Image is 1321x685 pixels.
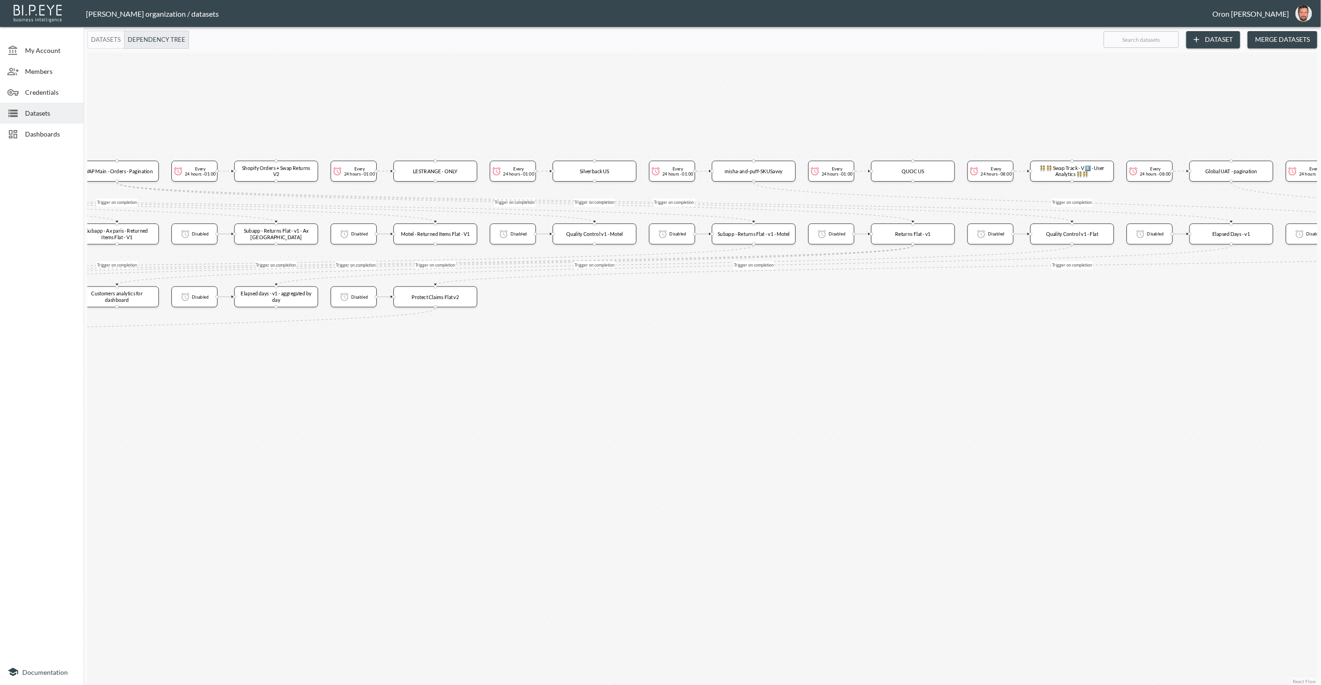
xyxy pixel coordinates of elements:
img: bipeye-logo [12,2,65,23]
div: Motel - Returned Items Flat - V1 [398,231,473,237]
div: Runs every 24 hours - 01:00 UTC [332,166,375,176]
div: Customers analytics for dashboard [80,290,155,303]
div: 24 hours - 08:00 [981,171,1012,176]
button: Dependency Tree [124,31,189,49]
div: Subapp - Returns Flat - v1 - Motel [717,231,791,237]
div: Refresh is disabled [976,229,1005,239]
div: LESTRANGE - ONLY [398,168,473,175]
div: Disabled [988,231,1005,236]
div: Runs every 24 hours - 08:00 UTC [969,166,1012,176]
div: Disabled [829,231,845,236]
img: f7df4f0b1e237398fe25aedd0497c453 [1295,5,1312,22]
div: Refresh is disabled [340,229,368,239]
span: Dashboards [25,129,76,139]
div: Disabled [1147,231,1164,236]
div: 24 hours - 01:00 [503,171,534,176]
div: Refresh is disabled [340,292,368,302]
div: Refresh is disabled [180,292,209,302]
div: Refresh is disabled [499,229,527,239]
div: Runs every 24 hours - 01:00 UTC [651,166,693,176]
g: Edge from 48fa3d3d-e0d5-401a-96ff-d07237f64aa7 to b6ef6169-b5d8-4cef-be06-d439f4f6726a [117,183,1231,222]
div: Every [822,166,853,171]
div: Refresh is disabled [1135,229,1164,239]
span: Datasets [25,108,76,118]
div: Runs every 24 hours - 01:00 UTC [491,166,534,176]
g: Edge from b6ef6169-b5d8-4cef-be06-d439f4f6726a to c02a3bd9-019d-4d06-a0c8-c79b5108d15c [276,246,1231,285]
div: Silverback US [557,168,632,175]
div: QUOC US [876,168,950,175]
div: Quality Control v1 - Flat [1035,231,1110,237]
div: SWAP Main - Orders - Pagination [80,168,155,175]
a: React Flow attribution [1293,678,1316,684]
div: Disabled [510,231,527,236]
div: Elapsed days - v1 - aggregated by day [239,290,314,303]
div: 🧑‍🤝‍🧑🧑‍🤝‍🧑 Swap Track - V1️⃣ - User Analytics 🧑‍🤝‍🧑🧑‍🤝‍🧑 [1035,165,1110,177]
button: Datasets [87,31,124,49]
span: Members [25,66,76,76]
button: Merge Datasets [1248,31,1317,48]
div: Disabled [351,231,368,236]
div: Runs every 24 hours - 01:00 UTC [173,166,216,176]
button: Dataset [1186,31,1240,48]
span: Credentials [25,87,76,97]
button: oron@bipeye.com [1289,2,1319,25]
div: Subapp - Returns Flat - v1 - Ax [GEOGRAPHIC_DATA] [239,228,314,240]
div: Every [344,166,375,171]
div: Disabled [192,231,209,236]
div: 24 hours - 01:00 [344,171,375,176]
div: 24 hours - 01:00 [662,171,693,176]
div: Disabled [351,294,368,300]
div: Every [185,166,216,171]
div: misha-and-puff-SKUSavvy [717,168,791,175]
div: Shopify Orders + Swap Returns V2 [239,165,314,177]
div: Oron [PERSON_NAME] [1212,9,1289,18]
div: Refresh is disabled [817,229,845,239]
div: Elapsed Days - v1 [1194,231,1269,237]
div: 24 hours - 01:00 [822,171,853,176]
div: Quality Control v1 - Motel [557,231,632,237]
a: Documentation [7,666,76,678]
div: Runs every 24 hours - 08:00 UTC [1128,166,1171,176]
div: Global UAT - pagination [1194,168,1269,175]
div: 24 hours - 08:00 [1140,171,1171,176]
div: [PERSON_NAME] organization / datasets [86,9,1212,18]
div: Returns Flat - v1 [876,231,950,237]
div: Subapp - Ax paris - Returned Items Flat - V1 [80,228,155,240]
div: Disabled [192,294,209,300]
input: Search datasets [1104,28,1179,51]
div: Every [503,166,534,171]
div: Refresh is disabled [658,229,686,239]
div: Every [981,166,1012,171]
div: Every [662,166,693,171]
div: Refresh is disabled [180,229,209,239]
div: 24 hours - 01:00 [185,171,216,176]
div: Platform [87,31,189,49]
div: Disabled [670,231,687,236]
div: Every [1140,166,1171,171]
div: Runs every 24 hours - 01:00 UTC [810,166,853,176]
span: Documentation [22,668,68,676]
div: Protect Claims Flat v2 [398,294,473,300]
span: My Account [25,46,76,55]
